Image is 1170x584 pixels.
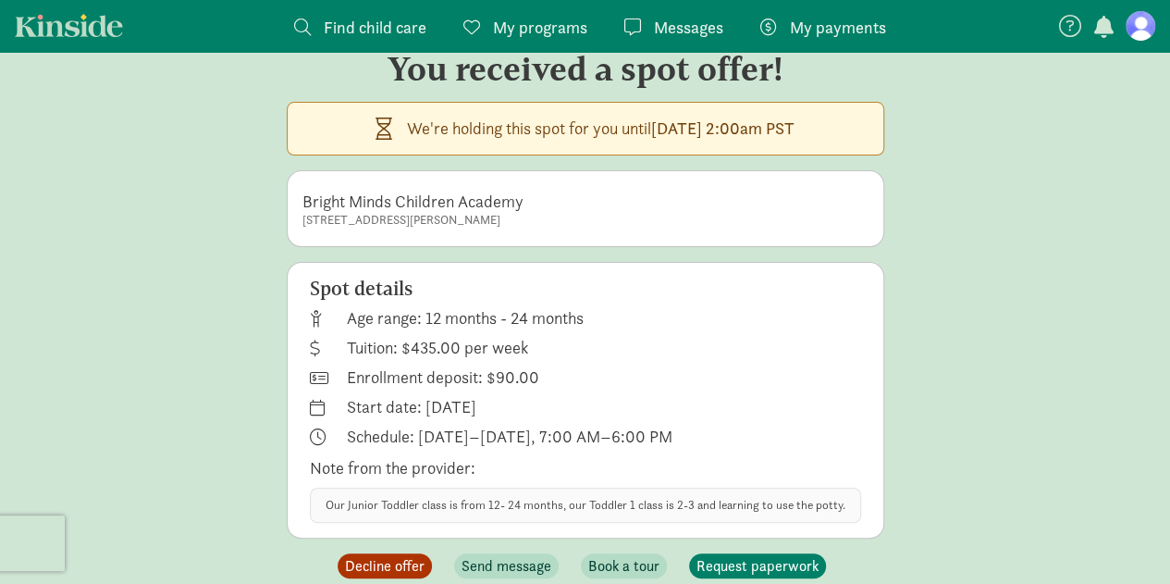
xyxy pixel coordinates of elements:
p: Tuition: $435.00 per week [347,337,528,359]
div: Our Junior Toddler class is from 12- 24 months, our Toddler 1 class is 2-3 and learning to use th... [310,488,861,523]
span: Find child care [324,15,426,40]
p: Start date: [DATE] [347,396,476,418]
span: Send message [462,555,551,578]
button: Book a tour [581,553,667,579]
p: Bright Minds Children Academy [302,191,523,213]
p: Schedule: [DATE]–[DATE], 7:00 AM–6:00 PM [347,426,672,448]
a: Kinside [15,14,123,37]
span: Request paperwork [696,555,819,578]
span: My payments [790,15,886,40]
span: Book a tour [588,555,659,578]
p: Enrollment deposit: $90.00 [347,367,539,389]
button: Send message [454,553,559,579]
span: Decline offer [345,555,425,578]
strong: [DATE] 2:00am PST [651,118,794,139]
span: Messages [654,15,723,40]
p: We're holding this spot for you until [407,118,794,140]
span: My programs [493,15,587,40]
p: Age range: 12 months - 24 months [347,307,584,329]
div: Note from the provider: [310,455,861,480]
button: Request paperwork [689,553,826,579]
button: Decline offer [338,553,432,579]
h5: Spot details [310,278,413,300]
h3: You received a spot offer! [388,50,783,87]
small: [STREET_ADDRESS][PERSON_NAME] [302,213,523,228]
